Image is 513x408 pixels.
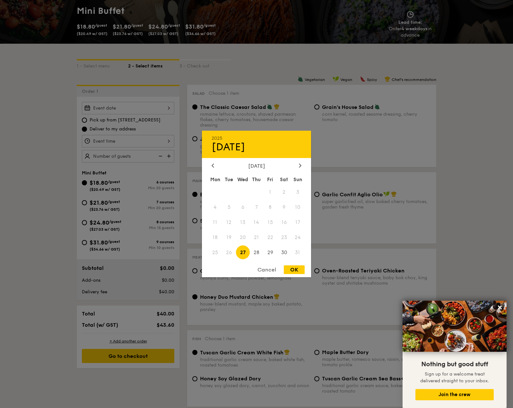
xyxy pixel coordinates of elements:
span: 20 [236,230,250,244]
span: 12 [222,216,236,229]
div: Sun [291,174,305,185]
div: Thu [250,174,264,185]
div: [DATE] [212,163,301,169]
span: 11 [208,216,222,229]
span: 16 [277,216,291,229]
span: 4 [208,200,222,214]
span: 23 [277,230,291,244]
span: 13 [236,216,250,229]
div: Sat [277,174,291,185]
span: 3 [291,185,305,199]
span: 28 [250,245,264,259]
span: 25 [208,245,222,259]
span: 29 [263,245,277,259]
span: 5 [222,200,236,214]
img: DSC07876-Edit02-Large.jpeg [403,301,507,352]
span: 9 [277,200,291,214]
span: 6 [236,200,250,214]
span: 22 [263,230,277,244]
span: 15 [263,216,277,229]
div: OK [284,265,305,274]
span: 31 [291,245,305,259]
span: 14 [250,216,264,229]
div: Tue [222,174,236,185]
span: 19 [222,230,236,244]
div: [DATE] [212,141,301,153]
div: 2025 [212,136,301,141]
button: Join the crew [415,389,494,400]
div: Cancel [251,265,283,274]
button: Close [495,302,505,313]
span: 27 [236,245,250,259]
span: 10 [291,200,305,214]
span: 30 [277,245,291,259]
div: Mon [208,174,222,185]
span: 1 [263,185,277,199]
span: Sign up for a welcome treat delivered straight to your inbox. [420,371,489,384]
span: 7 [250,200,264,214]
span: 8 [263,200,277,214]
span: 24 [291,230,305,244]
span: 18 [208,230,222,244]
span: 26 [222,245,236,259]
span: 21 [250,230,264,244]
span: 2 [277,185,291,199]
div: Wed [236,174,250,185]
span: 17 [291,216,305,229]
div: Fri [263,174,277,185]
span: Nothing but good stuff [421,360,488,368]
